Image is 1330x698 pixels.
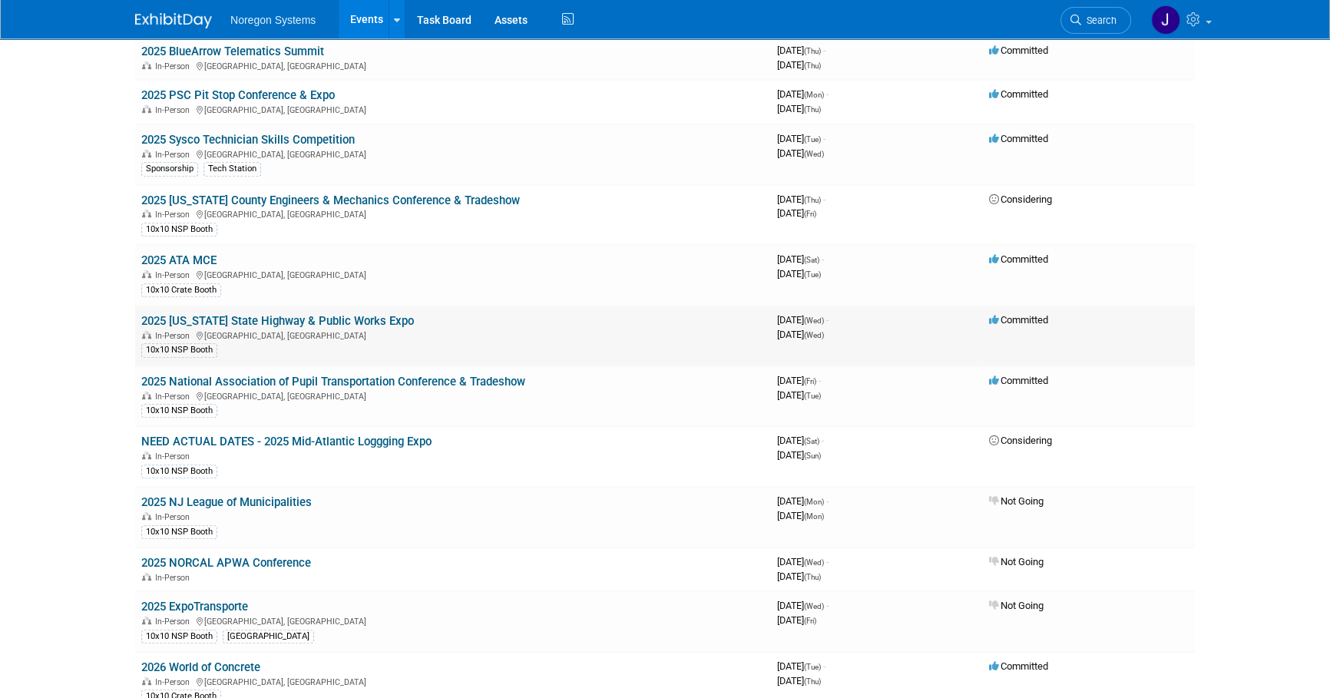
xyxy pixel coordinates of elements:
span: (Thu) [804,573,821,581]
span: - [822,253,824,265]
span: [DATE] [777,495,829,507]
div: 10x10 NSP Booth [141,223,217,237]
span: (Sat) [804,256,819,264]
span: (Wed) [804,331,824,339]
span: [DATE] [777,449,821,461]
span: [DATE] [777,207,816,219]
span: [DATE] [777,375,821,386]
span: - [823,660,825,672]
span: (Thu) [804,677,821,686]
span: Search [1081,15,1117,26]
span: [DATE] [777,675,821,686]
img: In-Person Event [142,61,151,69]
div: 10x10 NSP Booth [141,630,217,643]
span: In-Person [155,150,194,160]
span: [DATE] [777,389,821,401]
span: Committed [989,660,1048,672]
span: Not Going [989,556,1044,567]
span: (Sun) [804,452,821,460]
img: In-Person Event [142,210,151,217]
span: [DATE] [777,510,824,521]
span: [DATE] [777,45,825,56]
img: In-Person Event [142,331,151,339]
span: Committed [989,133,1048,144]
span: (Thu) [804,196,821,204]
span: [DATE] [777,556,829,567]
span: [DATE] [777,59,821,71]
span: (Thu) [804,61,821,70]
img: In-Person Event [142,452,151,459]
span: In-Person [155,573,194,583]
div: 10x10 NSP Booth [141,465,217,478]
span: [DATE] [777,253,824,265]
a: Search [1060,7,1131,34]
span: (Fri) [804,617,816,625]
div: [GEOGRAPHIC_DATA], [GEOGRAPHIC_DATA] [141,268,765,280]
div: [GEOGRAPHIC_DATA], [GEOGRAPHIC_DATA] [141,614,765,627]
img: In-Person Event [142,392,151,399]
div: Tech Station [203,162,261,176]
a: 2025 BlueArrow Telematics Summit [141,45,324,58]
span: In-Person [155,512,194,522]
span: (Mon) [804,512,824,521]
span: - [823,194,825,205]
span: (Tue) [804,270,821,279]
span: [DATE] [777,660,825,672]
span: [DATE] [777,147,824,159]
a: 2026 World of Concrete [141,660,260,674]
span: - [823,45,825,56]
span: [DATE] [777,435,824,446]
span: - [819,375,821,386]
div: [GEOGRAPHIC_DATA], [GEOGRAPHIC_DATA] [141,103,765,115]
img: In-Person Event [142,270,151,278]
div: [GEOGRAPHIC_DATA] [223,630,314,643]
div: [GEOGRAPHIC_DATA], [GEOGRAPHIC_DATA] [141,207,765,220]
span: Committed [989,314,1048,326]
div: [GEOGRAPHIC_DATA], [GEOGRAPHIC_DATA] [141,389,765,402]
span: (Mon) [804,91,824,99]
span: [DATE] [777,600,829,611]
span: (Tue) [804,392,821,400]
span: [DATE] [777,571,821,582]
span: (Wed) [804,150,824,158]
img: In-Person Event [142,512,151,520]
span: Considering [989,435,1052,446]
span: (Sat) [804,437,819,445]
span: [DATE] [777,103,821,114]
span: - [826,88,829,100]
div: 10x10 Crate Booth [141,283,221,297]
span: [DATE] [777,614,816,626]
div: [GEOGRAPHIC_DATA], [GEOGRAPHIC_DATA] [141,147,765,160]
img: ExhibitDay [135,13,212,28]
span: [DATE] [777,133,825,144]
span: [DATE] [777,329,824,340]
span: In-Person [155,210,194,220]
span: In-Person [155,677,194,687]
img: In-Person Event [142,677,151,685]
span: (Wed) [804,558,824,567]
span: - [822,435,824,446]
span: - [826,314,829,326]
span: - [826,556,829,567]
span: (Thu) [804,105,821,114]
span: [DATE] [777,268,821,280]
img: Johana Gil [1151,5,1180,35]
a: 2025 [US_STATE] County Engineers & Mechanics Conference & Tradeshow [141,194,520,207]
a: 2025 NORCAL APWA Conference [141,556,311,570]
a: 2025 NJ League of Municipalities [141,495,312,509]
img: In-Person Event [142,150,151,157]
span: In-Person [155,331,194,341]
span: (Wed) [804,602,824,610]
span: Considering [989,194,1052,205]
span: In-Person [155,105,194,115]
span: (Thu) [804,47,821,55]
span: Not Going [989,495,1044,507]
span: (Wed) [804,316,824,325]
span: (Tue) [804,135,821,144]
div: [GEOGRAPHIC_DATA], [GEOGRAPHIC_DATA] [141,329,765,341]
a: NEED ACTUAL DATES - 2025 Mid-Atlantic Loggging Expo [141,435,432,448]
a: 2025 ExpoTransporte [141,600,248,614]
span: (Fri) [804,210,816,218]
a: 2025 [US_STATE] State Highway & Public Works Expo [141,314,414,328]
a: 2025 PSC Pit Stop Conference & Expo [141,88,335,102]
